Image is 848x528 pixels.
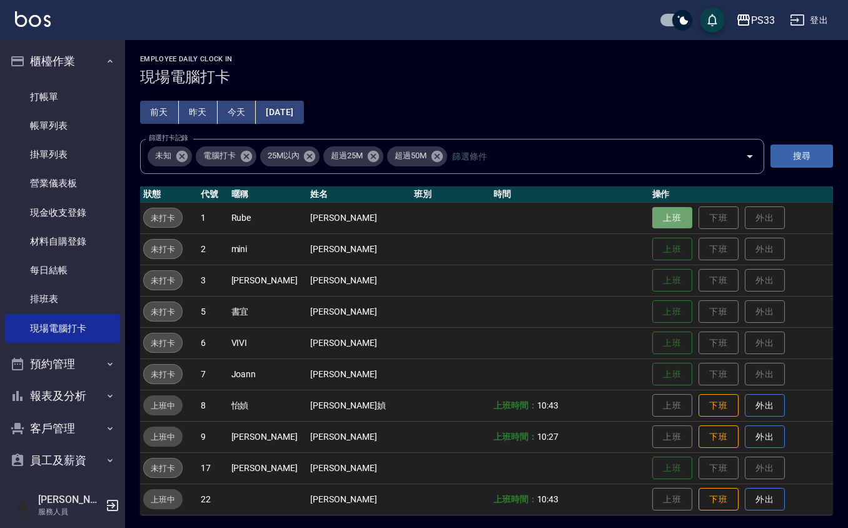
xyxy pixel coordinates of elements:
a: 現金收支登錄 [5,198,120,227]
span: 上班中 [143,399,183,412]
td: Joann [228,358,308,390]
span: 未打卡 [144,462,182,475]
button: Open [740,146,760,166]
button: 上班 [652,207,692,229]
button: save [700,8,725,33]
span: 未打卡 [144,337,182,350]
button: 下班 [699,488,739,511]
button: 客戶管理 [5,412,120,445]
td: mini [228,233,308,265]
span: 未打卡 [144,243,182,256]
div: PS33 [751,13,775,28]
h3: 現場電腦打卡 [140,68,833,86]
button: 搜尋 [770,145,833,168]
span: 10:43 [537,494,559,504]
td: 書宜 [228,296,308,327]
span: 未打卡 [144,274,182,287]
span: 25M以內 [260,150,307,162]
th: 代號 [198,186,228,203]
div: 超過50M [387,146,447,166]
a: 營業儀表板 [5,169,120,198]
a: 打帳單 [5,83,120,111]
td: [PERSON_NAME] [228,452,308,484]
button: 上班 [652,300,692,323]
td: [PERSON_NAME] [307,296,410,327]
td: [PERSON_NAME] [307,358,410,390]
div: 未知 [148,146,192,166]
td: [PERSON_NAME]媜 [307,390,410,421]
td: [PERSON_NAME] [307,327,410,358]
th: 時間 [490,186,649,203]
a: 每日結帳 [5,256,120,285]
span: 未打卡 [144,305,182,318]
div: 超過25M [323,146,383,166]
th: 暱稱 [228,186,308,203]
td: [PERSON_NAME] [307,265,410,296]
td: [PERSON_NAME] [307,202,410,233]
button: 報表及分析 [5,380,120,412]
td: [PERSON_NAME] [307,452,410,484]
button: PS33 [731,8,780,33]
button: 登出 [785,9,833,32]
td: 怡媜 [228,390,308,421]
label: 篩選打卡記錄 [149,133,188,143]
button: 上班 [652,238,692,261]
button: [DATE] [256,101,303,124]
img: Person [10,493,35,518]
td: 3 [198,265,228,296]
span: 上班中 [143,430,183,444]
button: 外出 [745,425,785,449]
span: 超過25M [323,150,370,162]
a: 掛單列表 [5,140,120,169]
span: 電腦打卡 [196,150,243,162]
button: 今天 [218,101,256,124]
td: [PERSON_NAME] [307,421,410,452]
span: 10:43 [537,400,559,410]
b: 上班時間： [493,432,537,442]
button: 外出 [745,488,785,511]
button: 外出 [745,394,785,417]
td: 22 [198,484,228,515]
h2: Employee Daily Clock In [140,55,833,63]
th: 姓名 [307,186,410,203]
button: 預約管理 [5,348,120,380]
td: 5 [198,296,228,327]
input: 篩選條件 [449,145,724,167]
span: 未知 [148,150,179,162]
span: 超過50M [387,150,434,162]
td: [PERSON_NAME] [228,421,308,452]
a: 現場電腦打卡 [5,314,120,343]
button: 櫃檯作業 [5,45,120,78]
p: 服務人員 [38,506,102,517]
td: VIVI [228,327,308,358]
th: 班別 [411,186,490,203]
button: 員工及薪資 [5,444,120,477]
th: 操作 [649,186,833,203]
th: 狀態 [140,186,198,203]
span: 未打卡 [144,368,182,381]
td: [PERSON_NAME] [228,265,308,296]
b: 上班時間： [493,400,537,410]
td: Rube [228,202,308,233]
td: [PERSON_NAME] [307,233,410,265]
button: 上班 [652,332,692,355]
td: 8 [198,390,228,421]
span: 上班中 [143,493,183,506]
div: 電腦打卡 [196,146,256,166]
a: 帳單列表 [5,111,120,140]
img: Logo [15,11,51,27]
span: 未打卡 [144,211,182,225]
button: 下班 [699,425,739,449]
td: 7 [198,358,228,390]
td: 6 [198,327,228,358]
a: 材料自購登錄 [5,227,120,256]
td: 9 [198,421,228,452]
button: 上班 [652,363,692,386]
td: [PERSON_NAME] [307,484,410,515]
span: 10:27 [537,432,559,442]
td: 2 [198,233,228,265]
div: 25M以內 [260,146,320,166]
button: 前天 [140,101,179,124]
td: 1 [198,202,228,233]
button: 上班 [652,457,692,480]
